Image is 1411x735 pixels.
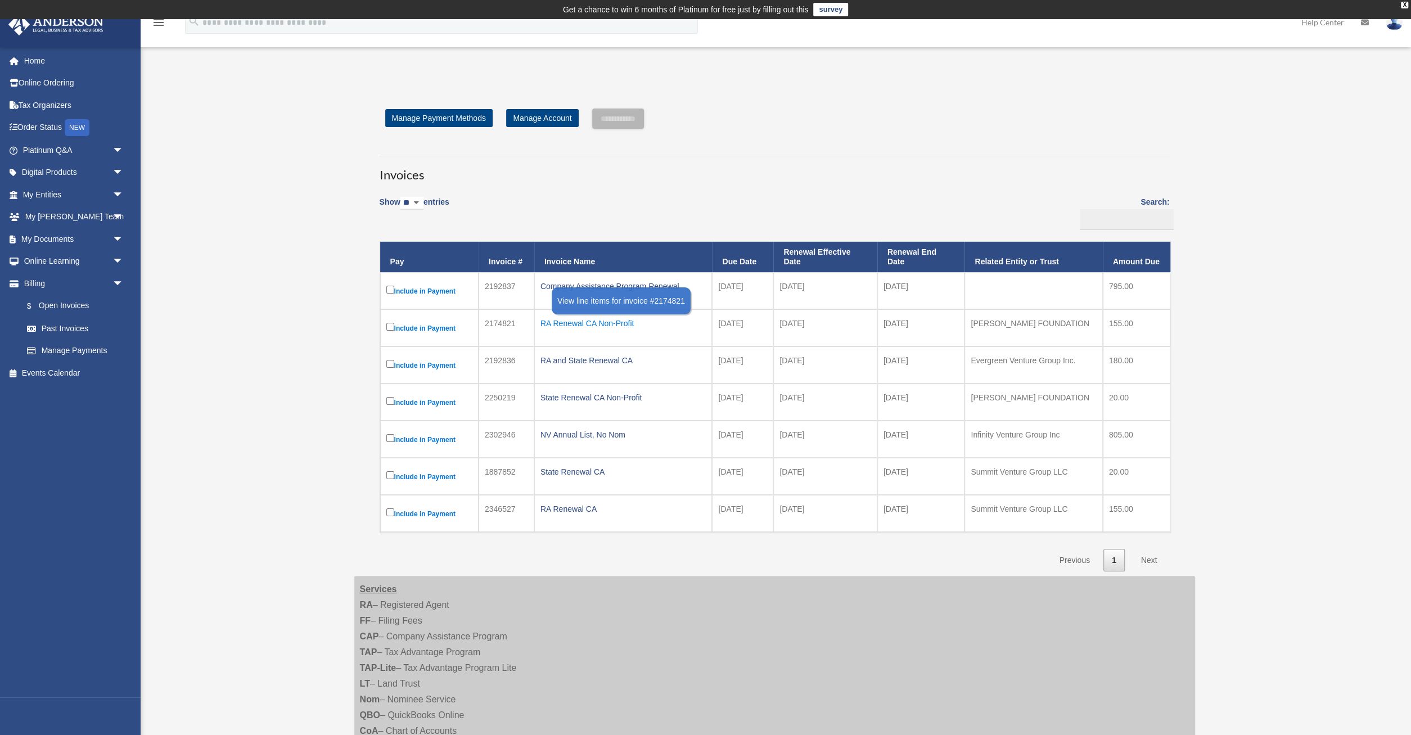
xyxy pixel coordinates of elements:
div: NEW [65,119,89,136]
a: Home [8,49,141,72]
h3: Invoices [380,156,1170,184]
th: Amount Due: activate to sort column ascending [1103,242,1170,272]
i: menu [152,16,165,29]
a: Tax Organizers [8,94,141,116]
label: Search: [1076,195,1170,230]
td: 2192836 [479,346,534,384]
a: Online Ordering [8,72,141,94]
td: 2302946 [479,421,534,458]
input: Include in Payment [386,323,394,331]
td: [DATE] [773,346,877,384]
a: Platinum Q&Aarrow_drop_down [8,139,141,161]
td: Summit Venture Group LLC [964,458,1102,495]
strong: TAP-Lite [360,663,396,673]
td: 180.00 [1103,346,1170,384]
a: Past Invoices [16,317,135,340]
span: arrow_drop_down [112,161,135,184]
td: [PERSON_NAME] FOUNDATION [964,384,1102,421]
strong: Services [360,584,397,594]
span: $ [33,299,39,313]
a: My Entitiesarrow_drop_down [8,183,141,206]
label: Include in Payment [386,321,472,335]
td: 795.00 [1103,272,1170,309]
a: Manage Payment Methods [385,109,493,127]
th: Invoice Name: activate to sort column ascending [534,242,713,272]
td: [DATE] [712,421,773,458]
td: [DATE] [877,458,965,495]
td: [DATE] [773,309,877,346]
td: [DATE] [712,495,773,532]
td: Summit Venture Group LLC [964,495,1102,532]
a: Manage Payments [16,340,135,362]
strong: RA [360,600,373,610]
span: arrow_drop_down [112,228,135,251]
a: Order StatusNEW [8,116,141,139]
img: Anderson Advisors Platinum Portal [5,13,107,35]
a: survey [813,3,848,16]
input: Search: [1080,209,1174,231]
a: Manage Account [506,109,578,127]
strong: TAP [360,647,377,657]
div: State Renewal CA Non-Profit [540,390,706,405]
td: [DATE] [877,309,965,346]
div: RA and State Renewal CA [540,353,706,368]
div: RA Renewal CA [540,501,706,517]
div: close [1401,2,1408,8]
td: Evergreen Venture Group Inc. [964,346,1102,384]
input: Include in Payment [386,434,394,442]
span: arrow_drop_down [112,272,135,295]
a: My [PERSON_NAME] Teamarrow_drop_down [8,206,141,228]
td: Infinity Venture Group Inc [964,421,1102,458]
span: arrow_drop_down [112,139,135,162]
td: [DATE] [877,421,965,458]
td: [DATE] [773,272,877,309]
select: Showentries [400,197,423,210]
div: NV Annual List, No Nom [540,427,706,443]
a: Previous [1051,549,1098,572]
i: search [188,15,200,28]
label: Include in Payment [386,358,472,372]
span: arrow_drop_down [112,250,135,273]
label: Include in Payment [386,283,472,298]
td: [DATE] [773,421,877,458]
div: State Renewal CA [540,464,706,480]
td: 2192837 [479,272,534,309]
td: 20.00 [1103,384,1170,421]
a: My Documentsarrow_drop_down [8,228,141,250]
div: RA Renewal CA Non-Profit [540,315,706,331]
div: Get a chance to win 6 months of Platinum for free just by filling out this [563,3,809,16]
a: $Open Invoices [16,295,129,318]
td: 805.00 [1103,421,1170,458]
a: Digital Productsarrow_drop_down [8,161,141,184]
a: menu [152,20,165,29]
td: [DATE] [877,495,965,532]
input: Include in Payment [386,508,394,516]
label: Include in Payment [386,469,472,484]
td: [DATE] [877,346,965,384]
strong: FF [360,616,371,625]
td: 155.00 [1103,495,1170,532]
span: arrow_drop_down [112,183,135,206]
label: Include in Payment [386,395,472,409]
td: [DATE] [712,309,773,346]
td: 2174821 [479,309,534,346]
label: Show entries [380,195,449,221]
td: [DATE] [773,458,877,495]
input: Include in Payment [386,471,394,479]
td: 2250219 [479,384,534,421]
td: [DATE] [712,384,773,421]
td: [DATE] [773,384,877,421]
th: Renewal Effective Date: activate to sort column ascending [773,242,877,272]
a: 1 [1103,549,1125,572]
div: Company Assistance Program Renewal [540,278,706,294]
strong: Nom [360,695,380,704]
td: [DATE] [877,384,965,421]
td: 2346527 [479,495,534,532]
th: Pay: activate to sort column descending [380,242,479,272]
img: User Pic [1386,14,1403,30]
th: Renewal End Date: activate to sort column ascending [877,242,965,272]
input: Include in Payment [386,286,394,294]
strong: LT [360,679,370,688]
td: [DATE] [773,495,877,532]
td: 155.00 [1103,309,1170,346]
